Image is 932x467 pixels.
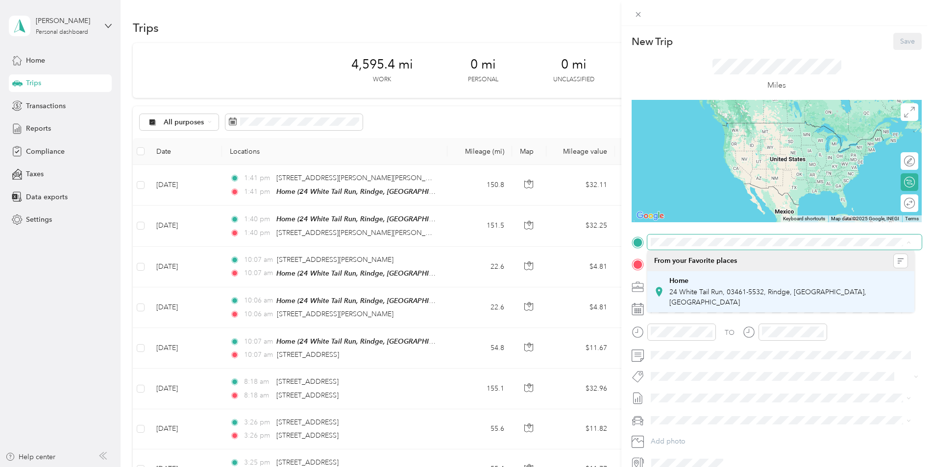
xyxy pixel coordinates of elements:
a: Open this area in Google Maps (opens a new window) [634,210,666,222]
span: 24 White Tail Run, 03461-5532, Rindge, [GEOGRAPHIC_DATA], [GEOGRAPHIC_DATA] [669,288,866,306]
button: Keyboard shortcuts [783,215,825,222]
p: New Trip [632,35,673,48]
iframe: Everlance-gr Chat Button Frame [877,412,932,467]
span: Map data ©2025 Google, INEGI [831,216,899,221]
button: Add photo [647,435,922,448]
img: Google [634,210,666,222]
p: Miles [767,79,786,92]
strong: Home [669,277,688,285]
span: From your Favorite places [654,257,737,265]
div: TO [725,327,735,338]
